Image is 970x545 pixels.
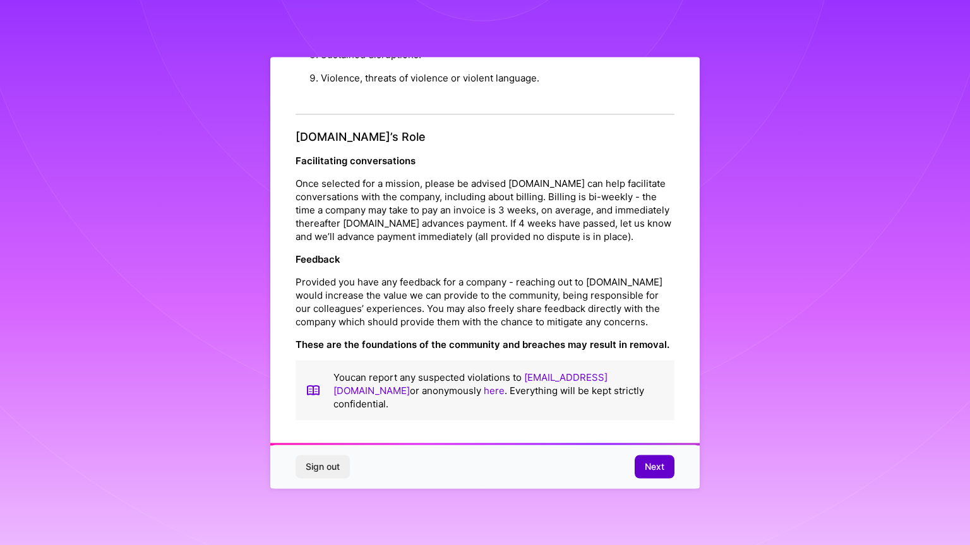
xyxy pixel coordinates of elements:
h4: [DOMAIN_NAME]’s Role [296,130,674,144]
span: Next [645,460,664,473]
strong: These are the foundations of the community and breaches may result in removal. [296,338,669,350]
span: Sign out [306,460,340,473]
button: Sign out [296,455,350,478]
img: book icon [306,370,321,410]
strong: Feedback [296,253,340,265]
strong: Facilitating conversations [296,154,416,166]
a: here [484,384,505,396]
p: Once selected for a mission, please be advised [DOMAIN_NAME] can help facilitate conversations wi... [296,176,674,243]
a: [EMAIL_ADDRESS][DOMAIN_NAME] [333,371,608,396]
p: You can report any suspected violations to or anonymously . Everything will be kept strictly conf... [333,370,664,410]
p: Provided you have any feedback for a company - reaching out to [DOMAIN_NAME] would increase the v... [296,275,674,328]
button: Next [635,455,674,478]
li: Violence, threats of violence or violent language. [321,66,674,90]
